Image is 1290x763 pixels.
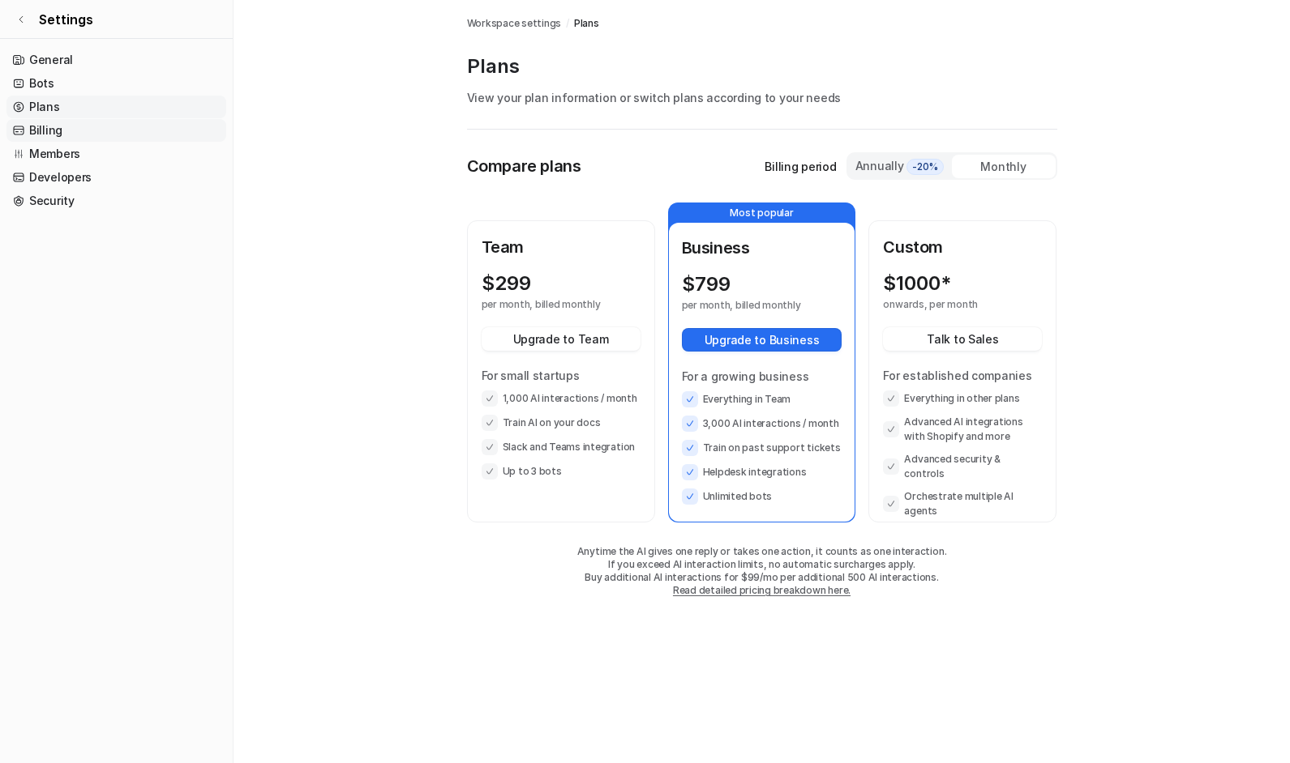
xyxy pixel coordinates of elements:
li: Up to 3 bots [482,463,641,480]
li: Unlimited bots [682,488,842,505]
button: Talk to Sales [883,327,1042,351]
p: Anytime the AI gives one reply or takes one action, it counts as one interaction. [467,545,1057,558]
button: Upgrade to Team [482,327,641,351]
li: Advanced security & controls [883,452,1042,481]
a: Plans [6,96,226,118]
p: per month, billed monthly [682,299,813,312]
div: Annually [855,157,945,175]
p: Custom [883,235,1042,259]
a: Plans [574,16,599,31]
span: Settings [39,10,93,29]
p: Compare plans [467,154,581,178]
li: 3,000 AI interactions / month [682,416,842,432]
p: Billing period [765,158,836,175]
span: -20% [906,159,944,175]
a: Workspace settings [467,16,562,31]
p: If you exceed AI interaction limits, no automatic surcharges apply. [467,558,1057,571]
div: Monthly [952,155,1056,178]
p: Buy additional AI interactions for $99/mo per additional 500 AI interactions. [467,571,1057,584]
p: Most popular [669,203,855,223]
li: Everything in other plans [883,390,1042,407]
p: For a growing business [682,368,842,385]
p: Team [482,235,641,259]
p: onwards, per month [883,298,1013,311]
li: Everything in Team [682,391,842,407]
a: Bots [6,72,226,95]
li: 1,000 AI interactions / month [482,390,641,407]
li: Train AI on your docs [482,415,641,431]
li: Slack and Teams integration [482,439,641,455]
li: Helpdesk integrations [682,464,842,480]
li: Advanced AI integrations with Shopify and more [883,415,1042,444]
p: Plans [467,53,1057,79]
p: Business [682,236,842,260]
button: Upgrade to Business [682,328,842,352]
p: $ 799 [682,273,731,296]
a: Security [6,190,226,212]
p: $ 299 [482,272,531,295]
a: Read detailed pricing breakdown here. [673,584,851,596]
p: $ 1000* [883,272,951,295]
p: per month, billed monthly [482,298,611,311]
li: Orchestrate multiple AI agents [883,489,1042,518]
p: For small startups [482,367,641,384]
a: Developers [6,166,226,189]
p: View your plan information or switch plans according to your needs [467,89,1057,106]
a: Members [6,143,226,165]
span: / [566,16,569,31]
li: Train on past support tickets [682,440,842,456]
a: Billing [6,119,226,142]
a: General [6,49,226,71]
p: For established companies [883,367,1042,384]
